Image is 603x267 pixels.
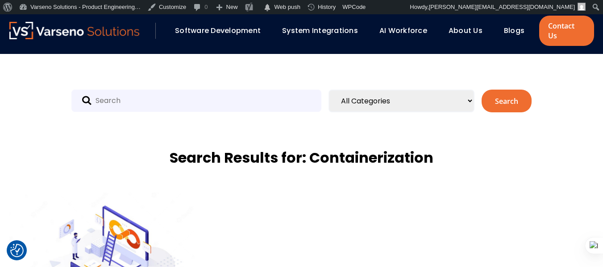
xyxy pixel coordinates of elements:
[504,25,524,36] a: Blogs
[170,148,433,168] h2: Search Results for: Containerization
[444,23,495,38] div: About Us
[9,22,140,40] a: Varseno Solutions – Product Engineering & IT Services
[9,22,140,39] img: Varseno Solutions – Product Engineering & IT Services
[171,23,273,38] div: Software Development
[10,244,24,257] button: Cookie Settings
[375,23,440,38] div: AI Workforce
[379,25,427,36] a: AI Workforce
[499,23,537,38] div: Blogs
[539,16,594,46] a: Contact Us
[449,25,482,36] a: About Us
[10,244,24,257] img: Revisit consent button
[282,25,358,36] a: System Integrations
[278,23,370,38] div: System Integrations
[263,1,272,14] span: 
[482,90,532,112] button: Search
[429,4,575,10] span: [PERSON_NAME][EMAIL_ADDRESS][DOMAIN_NAME]
[175,25,261,36] a: Software Development
[71,90,321,112] input: Search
